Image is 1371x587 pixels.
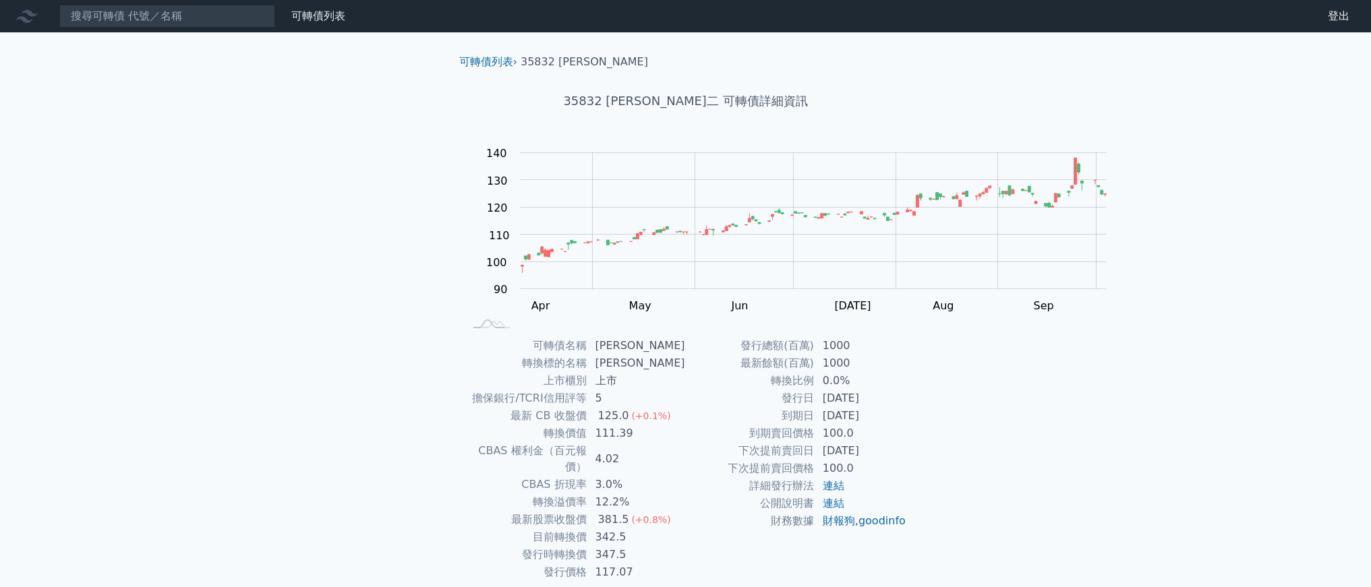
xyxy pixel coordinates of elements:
td: 擔保銀行/TCRI信用評等 [465,390,587,407]
td: 上市 [587,372,686,390]
td: 目前轉換價 [465,528,587,546]
td: [PERSON_NAME] [587,354,686,372]
td: 上市櫃別 [465,372,587,390]
span: (+0.8%) [631,514,670,525]
td: 到期日 [686,407,815,425]
a: goodinfo [858,514,906,527]
tspan: Jun [730,299,748,312]
td: , [815,512,907,530]
a: 財報狗 [823,514,855,527]
td: 詳細發行辦法 [686,477,815,495]
td: 可轉債名稱 [465,337,587,354]
td: CBAS 權利金（百元報價） [465,442,587,476]
td: 100.0 [815,425,907,442]
td: [DATE] [815,407,907,425]
td: 轉換標的名稱 [465,354,587,372]
tspan: Apr [531,299,550,312]
tspan: 90 [494,283,507,296]
td: 最新餘額(百萬) [686,354,815,372]
a: 連結 [823,479,844,492]
td: CBAS 折現率 [465,476,587,493]
td: 轉換溢價率 [465,493,587,511]
td: 下次提前賣回價格 [686,460,815,477]
td: [DATE] [815,390,907,407]
td: 發行時轉換價 [465,546,587,563]
tspan: Sep [1034,299,1054,312]
td: 下次提前賣回日 [686,442,815,460]
tspan: 120 [487,202,508,214]
td: 100.0 [815,460,907,477]
td: 5 [587,390,686,407]
div: 381.5 [595,512,632,528]
td: [PERSON_NAME] [587,337,686,354]
a: 連結 [823,497,844,509]
tspan: 100 [486,256,507,269]
tspan: 110 [489,229,510,242]
td: 發行日 [686,390,815,407]
td: [DATE] [815,442,907,460]
td: 347.5 [587,546,686,563]
td: 4.02 [587,442,686,476]
td: 財務數據 [686,512,815,530]
tspan: 130 [487,175,508,187]
td: 發行總額(百萬) [686,337,815,354]
li: › [459,54,517,70]
a: 可轉債列表 [459,55,513,68]
a: 登出 [1317,5,1360,27]
td: 發行價格 [465,563,587,581]
td: 轉換比例 [686,372,815,390]
td: 到期賣回價格 [686,425,815,442]
li: 35832 [PERSON_NAME] [521,54,648,70]
tspan: May [629,299,651,312]
td: 12.2% [587,493,686,511]
tspan: Aug [933,299,954,312]
tspan: [DATE] [834,299,871,312]
td: 342.5 [587,528,686,546]
td: 117.07 [587,563,686,581]
div: 125.0 [595,408,632,424]
td: 轉換價值 [465,425,587,442]
td: 公開說明書 [686,495,815,512]
span: (+0.1%) [631,410,670,421]
td: 3.0% [587,476,686,493]
td: 最新股票收盤價 [465,511,587,528]
td: 1000 [815,337,907,354]
td: 1000 [815,354,907,372]
tspan: 140 [486,147,507,160]
input: 搜尋可轉債 代號／名稱 [59,5,275,28]
td: 0.0% [815,372,907,390]
td: 111.39 [587,425,686,442]
td: 最新 CB 收盤價 [465,407,587,425]
g: Chart [479,147,1127,341]
a: 可轉債列表 [291,9,345,22]
h1: 35832 [PERSON_NAME]二 可轉債詳細資訊 [448,92,923,111]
